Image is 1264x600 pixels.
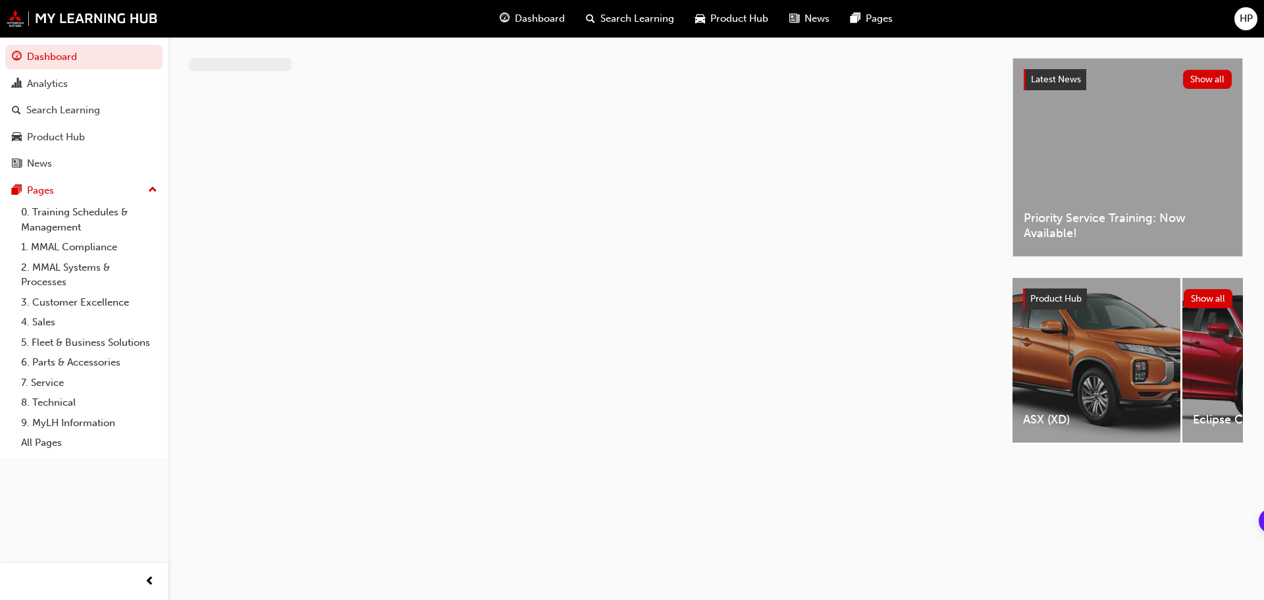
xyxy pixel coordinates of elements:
div: Analytics [27,76,68,92]
img: mmal [7,10,158,27]
span: chart-icon [12,78,22,90]
a: 1. MMAL Compliance [16,237,163,258]
div: Pages [27,183,54,198]
a: 9. MyLH Information [16,413,163,433]
button: Pages [5,178,163,203]
span: guage-icon [500,11,510,27]
a: Product HubShow all [1023,288,1232,310]
a: 4. Sales [16,312,163,333]
a: 6. Parts & Accessories [16,352,163,373]
span: pages-icon [12,185,22,197]
a: 2. MMAL Systems & Processes [16,258,163,292]
div: Search Learning [26,103,100,118]
a: News [5,151,163,176]
a: car-iconProduct Hub [685,5,779,32]
span: news-icon [12,158,22,170]
button: Show all [1183,70,1232,89]
span: car-icon [695,11,705,27]
span: Priority Service Training: Now Available! [1024,211,1232,240]
a: 0. Training Schedules & Management [16,202,163,237]
span: up-icon [148,182,157,199]
a: 5. Fleet & Business Solutions [16,333,163,353]
a: 7. Service [16,373,163,393]
span: Search Learning [600,11,674,26]
div: Product Hub [27,130,85,145]
a: Latest NewsShow allPriority Service Training: Now Available! [1013,58,1243,257]
a: Latest NewsShow all [1024,69,1232,90]
a: search-iconSearch Learning [575,5,685,32]
span: Product Hub [1030,293,1082,304]
a: 3. Customer Excellence [16,292,163,313]
div: News [27,156,52,171]
span: ASX (XD) [1023,412,1170,427]
a: 8. Technical [16,393,163,413]
span: Latest News [1031,74,1081,85]
span: Product Hub [710,11,768,26]
span: news-icon [789,11,799,27]
span: guage-icon [12,51,22,63]
button: DashboardAnalyticsSearch LearningProduct HubNews [5,42,163,178]
span: HP [1240,11,1253,26]
a: ASX (XD) [1013,278,1180,443]
a: guage-iconDashboard [489,5,575,32]
span: car-icon [12,132,22,144]
a: Dashboard [5,45,163,69]
span: Pages [866,11,893,26]
a: Analytics [5,72,163,96]
span: News [804,11,829,26]
a: All Pages [16,433,163,453]
a: Search Learning [5,98,163,123]
a: news-iconNews [779,5,840,32]
span: pages-icon [851,11,860,27]
span: search-icon [586,11,595,27]
span: search-icon [12,105,21,117]
button: HP [1234,7,1257,30]
a: pages-iconPages [840,5,903,32]
span: prev-icon [145,574,155,590]
span: Dashboard [515,11,565,26]
a: Product Hub [5,125,163,150]
button: Show all [1184,289,1233,308]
